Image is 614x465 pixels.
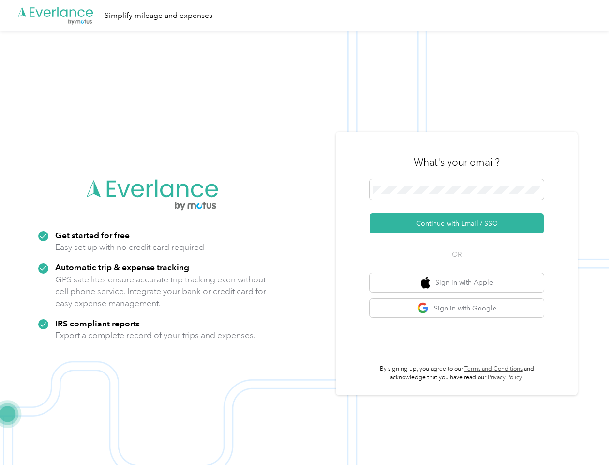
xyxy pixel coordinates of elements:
button: apple logoSign in with Apple [370,273,544,292]
h3: What's your email? [414,155,500,169]
p: Easy set up with no credit card required [55,241,204,253]
strong: IRS compliant reports [55,318,140,328]
span: OR [440,249,474,260]
button: google logoSign in with Google [370,299,544,318]
a: Privacy Policy [488,374,522,381]
p: Export a complete record of your trips and expenses. [55,329,255,341]
strong: Get started for free [55,230,130,240]
img: google logo [417,302,429,314]
a: Terms and Conditions [464,365,523,372]
p: GPS satellites ensure accurate trip tracking even without cell phone service. Integrate your bank... [55,274,267,310]
p: By signing up, you agree to our and acknowledge that you have read our . [370,365,544,382]
img: apple logo [421,277,431,289]
div: Simplify mileage and expenses [105,10,212,22]
strong: Automatic trip & expense tracking [55,262,189,272]
button: Continue with Email / SSO [370,213,544,233]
